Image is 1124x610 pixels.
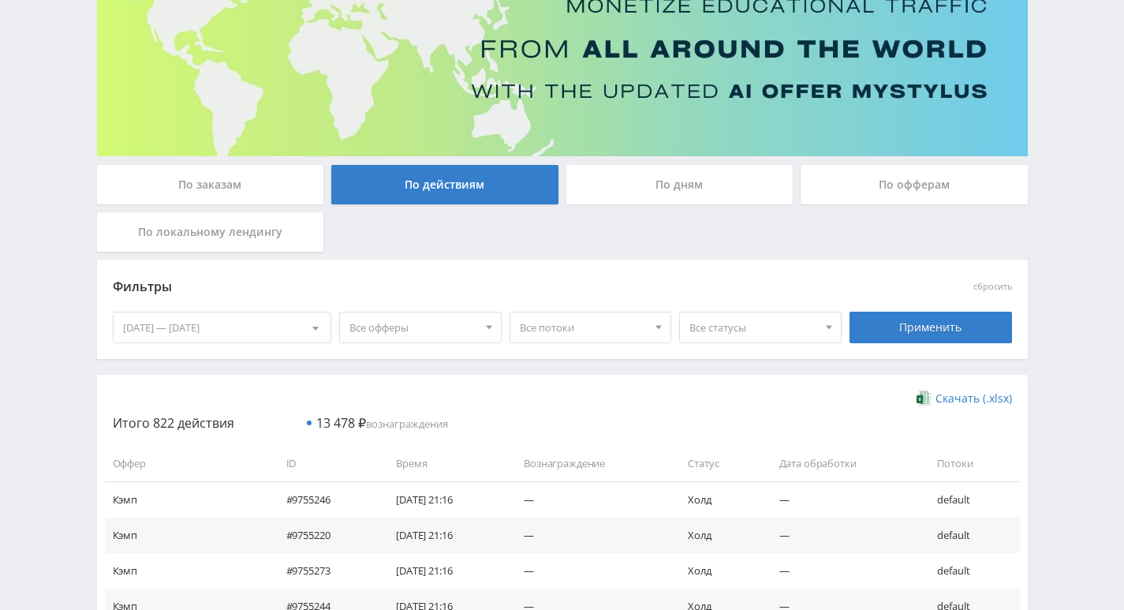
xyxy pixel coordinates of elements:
td: Время [380,446,508,481]
td: [DATE] 21:16 [380,518,508,553]
td: default [921,553,1019,589]
td: Кэмп [105,553,271,589]
div: [DATE] — [DATE] [114,312,331,342]
td: — [764,553,922,589]
td: Кэмп [105,481,271,517]
span: вознаграждения [316,417,448,431]
td: Статус [672,446,763,481]
td: ID [271,446,381,481]
span: Все статусы [689,312,817,342]
td: — [508,481,672,517]
span: Все потоки [520,312,648,342]
td: Кэмп [105,518,271,553]
td: — [764,481,922,517]
div: Фильтры [113,275,786,299]
td: — [508,518,672,553]
a: Скачать (.xlsx) [917,391,1011,406]
span: Скачать (.xlsx) [935,392,1012,405]
td: #9755220 [271,518,381,553]
td: Потоки [921,446,1019,481]
td: — [508,553,672,589]
td: Оффер [105,446,271,481]
td: Холд [672,553,763,589]
div: По заказам [97,165,324,204]
td: #9755246 [271,481,381,517]
td: default [921,518,1019,553]
div: По действиям [331,165,558,204]
td: [DATE] 21:16 [380,553,508,589]
td: Дата обработки [764,446,922,481]
td: Холд [672,518,763,553]
span: Все офферы [349,312,477,342]
td: [DATE] 21:16 [380,481,508,517]
img: xlsx [917,390,930,406]
td: Вознаграждение [508,446,672,481]
td: default [921,481,1019,517]
div: По дням [566,165,794,204]
div: Применить [850,312,1012,343]
td: Холд [672,481,763,517]
td: — [764,518,922,553]
div: По локальному лендингу [97,212,324,252]
span: Итого 822 действия [113,414,234,432]
button: сбросить [973,282,1012,292]
div: По офферам [801,165,1028,204]
span: 13 478 ₽ [316,414,366,432]
td: #9755273 [271,553,381,589]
